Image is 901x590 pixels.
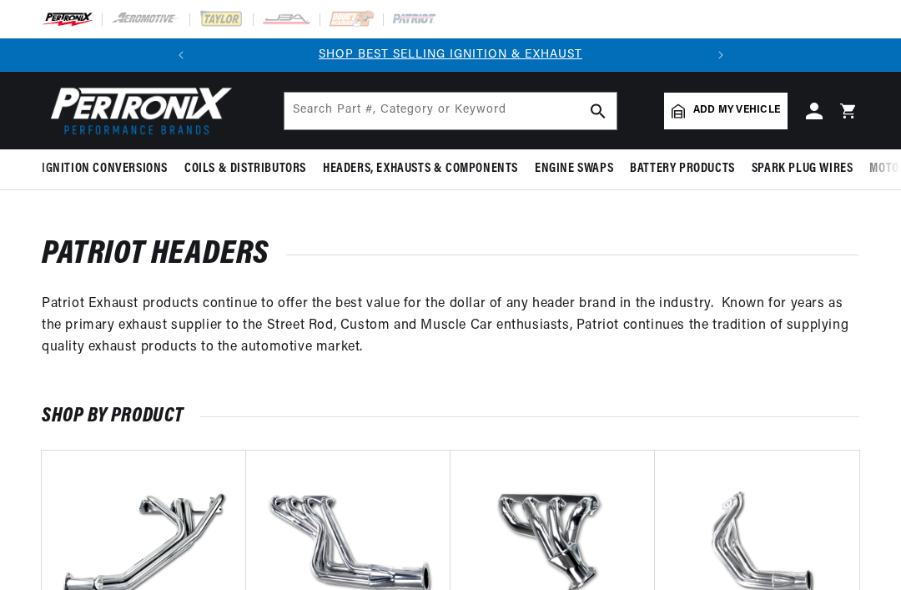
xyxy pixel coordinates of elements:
[184,160,306,178] span: Coils & Distributors
[42,160,168,178] span: Ignition Conversions
[42,82,234,139] img: Pertronix
[664,93,788,129] a: Add my vehicle
[752,160,853,178] span: Spark Plug Wires
[176,149,315,189] summary: Coils & Distributors
[535,160,613,178] span: Engine Swaps
[42,149,176,189] summary: Ignition Conversions
[284,93,617,129] input: Search Part #, Category or Keyword
[315,149,526,189] summary: Headers, Exhausts & Components
[580,93,617,129] button: search button
[323,160,518,178] span: Headers, Exhausts & Components
[164,38,198,72] button: Translation missing: en.sections.announcements.previous_announcement
[42,294,859,358] p: Patriot Exhaust products continue to offer the best value for the dollar of any header brand in t...
[198,46,704,64] div: 1 of 2
[526,149,622,189] summary: Engine Swaps
[630,160,735,178] span: Battery Products
[42,408,859,425] h2: SHOP BY PRODUCT
[704,38,737,72] button: Translation missing: en.sections.announcements.next_announcement
[198,46,704,64] div: Announcement
[693,103,780,119] span: Add my vehicle
[42,240,859,269] h1: Patriot Headers
[319,48,582,61] a: SHOP BEST SELLING IGNITION & EXHAUST
[743,149,862,189] summary: Spark Plug Wires
[622,149,743,189] summary: Battery Products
